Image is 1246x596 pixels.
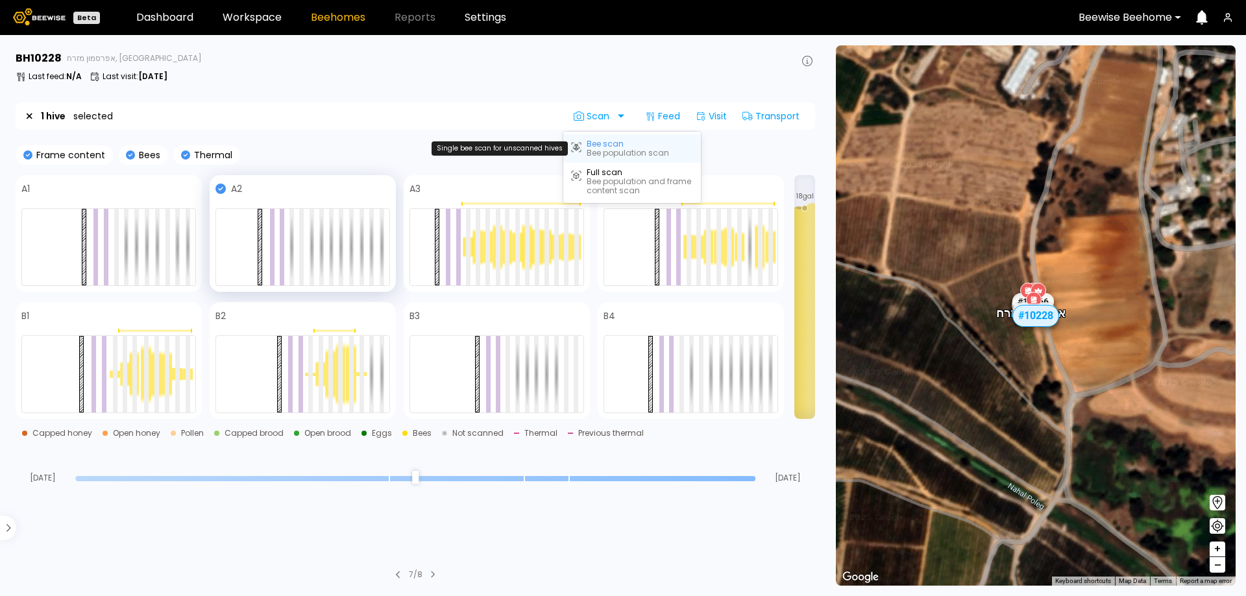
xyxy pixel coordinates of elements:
[996,292,1066,320] div: אפרסמון מזרח
[135,150,160,160] p: Bees
[409,569,422,580] div: 7 / 8
[432,141,568,156] div: Single bee scan for unscanned hives
[1012,304,1059,326] div: # 10228
[465,12,506,23] a: Settings
[304,429,351,437] div: Open brood
[1214,541,1221,557] span: +
[395,12,435,23] span: Reports
[26,112,113,121] span: selected
[1214,557,1221,573] span: –
[103,73,167,80] p: Last visit :
[587,177,693,195] div: Bee population and frame content scan
[73,12,100,24] div: Beta
[138,71,167,82] b: [DATE]
[32,429,92,437] div: Capped honey
[372,429,392,437] div: Eggs
[41,112,66,121] b: 1 hive
[1119,577,1146,586] button: Map Data
[839,569,882,586] img: Google
[413,429,432,437] div: Bees
[796,193,814,200] span: 18 gal
[524,429,557,437] div: Thermal
[16,53,62,64] h3: BH 10228
[16,474,70,482] span: [DATE]
[587,149,669,158] div: Bee population scan
[690,106,732,126] div: Visit
[587,168,622,177] div: Full scan
[1154,577,1172,584] a: Terms
[181,429,204,437] div: Pollen
[21,184,30,193] h4: A1
[32,150,105,160] p: Frame content
[1055,577,1111,586] button: Keyboard shortcuts
[311,12,365,23] a: Beehomes
[136,12,193,23] a: Dashboard
[1012,296,1053,313] div: # 10065
[231,184,242,193] h4: A2
[215,311,226,320] h4: B2
[67,54,202,62] span: אפרסמון מזרח, [GEOGRAPHIC_DATA]
[1015,303,1057,320] div: # 10144
[640,106,685,126] div: Feed
[574,111,614,121] span: Scan
[839,569,882,586] a: Open this area in Google Maps (opens a new window)
[587,139,624,149] div: Bee scan
[409,184,421,193] h4: A3
[1210,557,1225,573] button: –
[761,474,815,482] span: [DATE]
[13,8,66,25] img: Beewise logo
[409,311,420,320] h4: B3
[190,150,232,160] p: Thermal
[1012,292,1054,309] div: # 10066
[113,429,160,437] div: Open honey
[1180,577,1232,584] a: Report a map error
[578,429,644,437] div: Previous thermal
[225,429,284,437] div: Capped brood
[1210,542,1225,557] button: +
[737,106,805,126] div: Transport
[223,12,282,23] a: Workspace
[21,311,29,320] h4: B1
[66,71,82,82] b: N/A
[604,311,615,320] h4: B4
[452,429,504,437] div: Not scanned
[29,73,82,80] p: Last feed :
